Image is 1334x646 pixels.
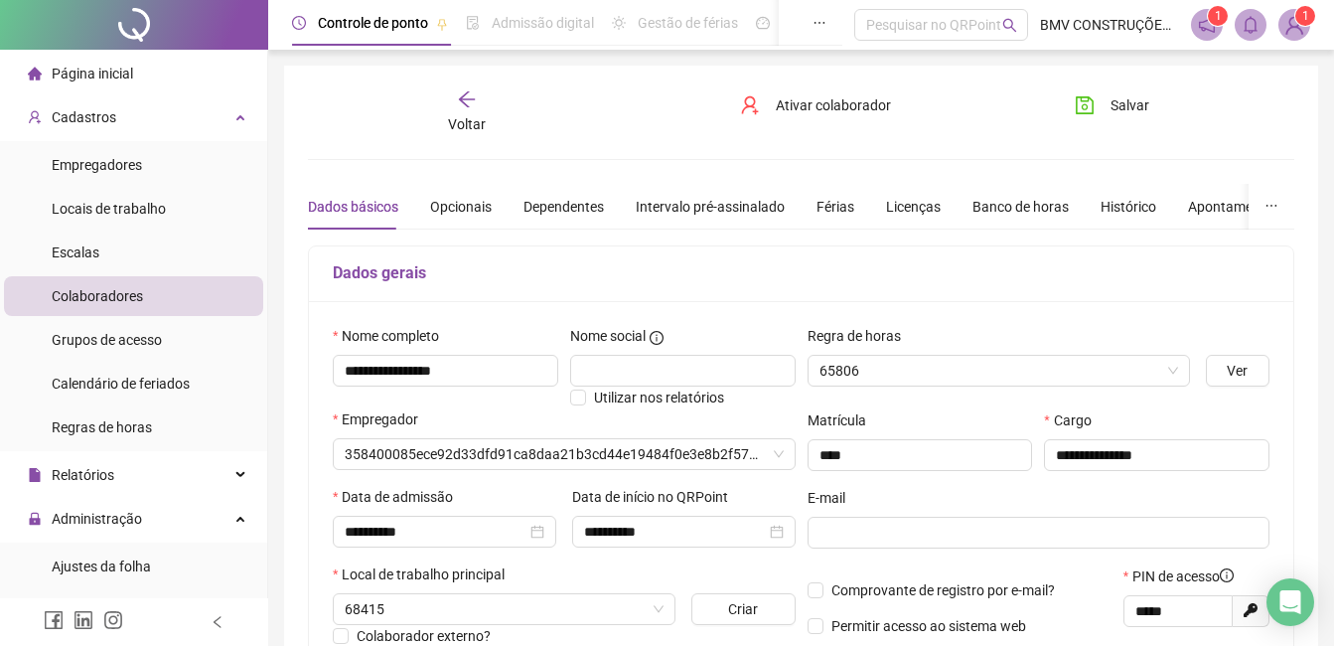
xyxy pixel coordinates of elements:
span: user-add [740,95,760,115]
span: dashboard [756,16,770,30]
span: Empregadores [52,157,142,173]
span: ellipsis [1264,199,1278,213]
div: Dados básicos [308,196,398,218]
span: PIN de acesso [1132,565,1234,587]
label: E-mail [808,487,858,509]
label: Local de trabalho principal [333,564,518,585]
span: linkedin [74,610,93,630]
span: Comprovante de registro por e-mail? [831,582,1055,598]
div: Licenças [886,196,941,218]
span: notification [1198,16,1216,34]
div: Opcionais [430,196,492,218]
span: 68415 [345,594,664,624]
span: home [28,67,42,81]
span: Colaboradores [52,288,143,304]
button: Ativar colaborador [725,89,906,121]
span: save [1075,95,1095,115]
div: Férias [816,196,854,218]
label: Data de admissão [333,486,466,508]
div: Apontamentos [1188,196,1280,218]
h5: Dados gerais [333,261,1269,285]
span: Página inicial [52,66,133,81]
span: file-done [466,16,480,30]
div: Intervalo pré-assinalado [636,196,785,218]
button: Salvar [1060,89,1164,121]
label: Data de início no QRPoint [572,486,741,508]
span: file [28,468,42,482]
span: Grupos de acesso [52,332,162,348]
span: 1 [1302,9,1309,23]
sup: Atualize o seu contato no menu Meus Dados [1295,6,1315,26]
button: Ver [1206,355,1269,387]
div: Open Intercom Messenger [1266,578,1314,626]
span: BMV CONSTRUÇÕES E INCORPORAÇÕES [1040,14,1179,36]
span: Controle de ponto [318,15,428,31]
img: 66634 [1279,10,1309,40]
span: ellipsis [813,16,826,30]
span: 1 [1215,9,1222,23]
label: Regra de horas [808,325,914,347]
div: Dependentes [523,196,604,218]
span: Colaborador externo? [357,628,491,644]
span: Relatórios [52,467,114,483]
span: Administração [52,511,142,527]
span: info-circle [1220,568,1234,582]
label: Nome completo [333,325,452,347]
span: Nome social [570,325,646,347]
span: Permitir acesso ao sistema web [831,618,1026,634]
span: Voltar [448,116,486,132]
span: Criar [728,598,758,620]
span: info-circle [650,331,664,345]
sup: 1 [1208,6,1228,26]
span: 358400085ece92d33dfd91ca8daa21b3cd44e19484f0e3e8b2f57b6bc4442f59 [345,439,784,469]
label: Empregador [333,408,431,430]
span: bell [1242,16,1260,34]
span: Gestão de férias [638,15,738,31]
span: search [1002,18,1017,33]
span: Ativar colaborador [776,94,891,116]
span: Escalas [52,244,99,260]
span: Utilizar nos relatórios [594,390,724,405]
span: instagram [103,610,123,630]
span: arrow-left [457,89,477,109]
span: user-add [28,110,42,124]
span: lock [28,512,42,526]
span: Locais de trabalho [52,201,166,217]
span: 65806 [819,356,1178,386]
span: Calendário de feriados [52,376,190,392]
span: pushpin [436,18,448,30]
label: Matrícula [808,409,879,431]
label: Cargo [1044,409,1104,431]
div: Banco de horas [972,196,1069,218]
span: Ver [1227,360,1248,382]
span: facebook [44,610,64,630]
span: Ajustes da folha [52,559,151,574]
span: clock-circle [292,16,306,30]
span: Admissão digital [492,15,594,31]
span: Regras de horas [52,419,152,435]
button: Criar [691,593,795,625]
div: Histórico [1101,196,1156,218]
span: Salvar [1111,94,1149,116]
span: left [211,615,224,629]
button: ellipsis [1249,184,1294,230]
span: sun [612,16,626,30]
span: Cadastros [52,109,116,125]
